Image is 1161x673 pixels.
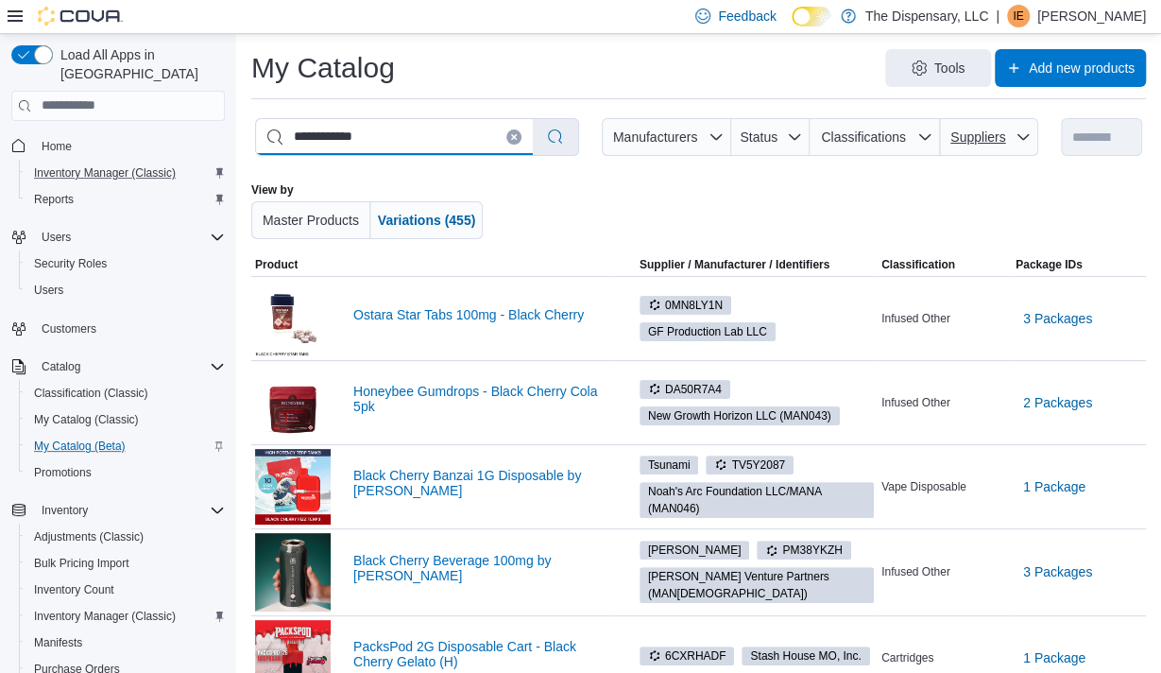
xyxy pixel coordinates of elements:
span: Package IDs [1016,257,1083,272]
a: Promotions [26,461,99,484]
button: 2 Packages [1016,384,1100,422]
span: 1 Package [1023,477,1085,496]
div: Infused Other [878,307,1012,330]
span: Tsunami [648,457,691,474]
span: Promotions [34,465,92,480]
span: 3 Packages [1023,562,1092,581]
a: Ostara Star Tabs 100mg - Black Cherry [353,307,606,322]
button: Manufacturers [602,118,730,156]
a: Classification (Classic) [26,382,156,405]
div: Supplier / Manufacturer / Identifiers [640,257,829,272]
a: Users [26,279,71,302]
button: Adjustments (Classic) [19,524,232,550]
span: Home [34,134,225,158]
span: 6CXRHADF [640,647,735,665]
span: Stash House MO, Inc. [750,647,861,664]
button: Classification (Classic) [19,380,232,406]
span: Reports [34,192,74,207]
span: Reports [26,188,225,211]
span: Stash House MO, Inc. [742,647,869,665]
span: Inventory Manager (Classic) [34,165,176,181]
p: | [996,5,999,27]
button: Reports [19,186,232,213]
input: Dark Mode [792,7,831,26]
span: Manifests [26,631,225,654]
span: Feedback [718,7,776,26]
a: Security Roles [26,252,114,275]
div: Infused Other [878,561,1012,583]
a: Adjustments (Classic) [26,526,151,548]
button: Inventory Manager (Classic) [19,603,232,630]
span: GF Production Lab LLC [640,322,776,341]
button: Classifications [810,118,941,156]
img: Honeybee Gumdrops - Black Cherry Cola 5pk [255,365,331,440]
button: Suppliers [940,118,1038,156]
a: Customers [34,318,104,340]
button: Security Roles [19,250,232,277]
span: [PERSON_NAME] Venture Partners (MAN[DEMOGRAPHIC_DATA]) [648,568,865,602]
span: Bulk Pricing Import [26,552,225,575]
img: Black Cherry Banzai 1G Disposable by Tsunami [255,449,331,525]
span: Users [42,230,71,245]
button: Variations (455) [370,201,484,239]
span: Adjustments (Classic) [34,529,144,544]
span: Adjustments (Classic) [26,526,225,548]
span: 3 Packages [1023,309,1092,328]
span: Product [255,257,298,272]
button: Inventory [4,497,232,524]
span: My Catalog (Classic) [26,408,225,431]
a: Honeybee Gumdrops - Black Cherry Cola 5pk [353,384,606,414]
button: Inventory Count [19,577,232,603]
span: Users [34,283,63,298]
a: Inventory Manager (Classic) [26,605,183,628]
span: Inventory Manager (Classic) [26,162,225,184]
span: Manufacturers [613,129,697,145]
span: Security Roles [34,256,107,271]
span: Promotions [26,461,225,484]
span: PM38YKZH [765,542,842,559]
span: Security Roles [26,252,225,275]
button: Users [19,277,232,303]
span: IE [1013,5,1023,27]
img: Ostara Star Tabs 100mg - Black Cherry [255,281,331,356]
span: Tools [934,59,965,78]
a: My Catalog (Classic) [26,408,146,431]
span: Customers [34,317,225,340]
span: TV5Y2087 [714,457,785,474]
span: GF Production Lab LLC [648,323,767,340]
span: New Growth Horizon LLC (MAN043) [648,407,831,424]
button: Clear input [506,129,521,145]
span: Inventory Manager (Classic) [34,609,176,624]
span: Inventory Count [34,582,114,597]
span: Master Products [263,213,359,228]
button: Tools [885,49,991,87]
button: Add new products [995,49,1146,87]
button: Promotions [19,459,232,486]
span: 0MN8LY1N [640,296,731,315]
a: PacksPod 2G Disposable Cart - Black Cherry Gelato (H) [353,639,606,669]
a: Black Cherry Banzai 1G Disposable by [PERSON_NAME] [353,468,606,498]
span: Add new products [1029,59,1135,78]
span: My Catalog (Beta) [34,439,126,454]
span: 0MN8LY1N [648,297,723,314]
span: Classification (Classic) [34,386,148,401]
span: DA50R7A4 [640,380,730,399]
span: Noah's Arc Foundation LLC/MANA (MAN046) [648,483,865,517]
span: DA50R7A4 [648,381,722,398]
button: 1 Package [1016,468,1093,506]
button: Catalog [34,355,88,378]
span: Variations (455) [378,213,476,228]
span: Inventory [42,503,88,518]
span: Bulk Pricing Import [34,556,129,571]
span: My Catalog (Classic) [34,412,139,427]
span: Customers [42,321,96,336]
a: Home [34,135,79,158]
span: Status [740,129,777,145]
span: TV5Y2087 [706,456,794,475]
a: Reports [26,188,81,211]
button: Manifests [19,630,232,656]
button: Catalog [4,354,232,380]
p: The Dispensary, LLC [865,5,988,27]
button: Home [4,132,232,160]
span: Dark Mode [792,26,793,27]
